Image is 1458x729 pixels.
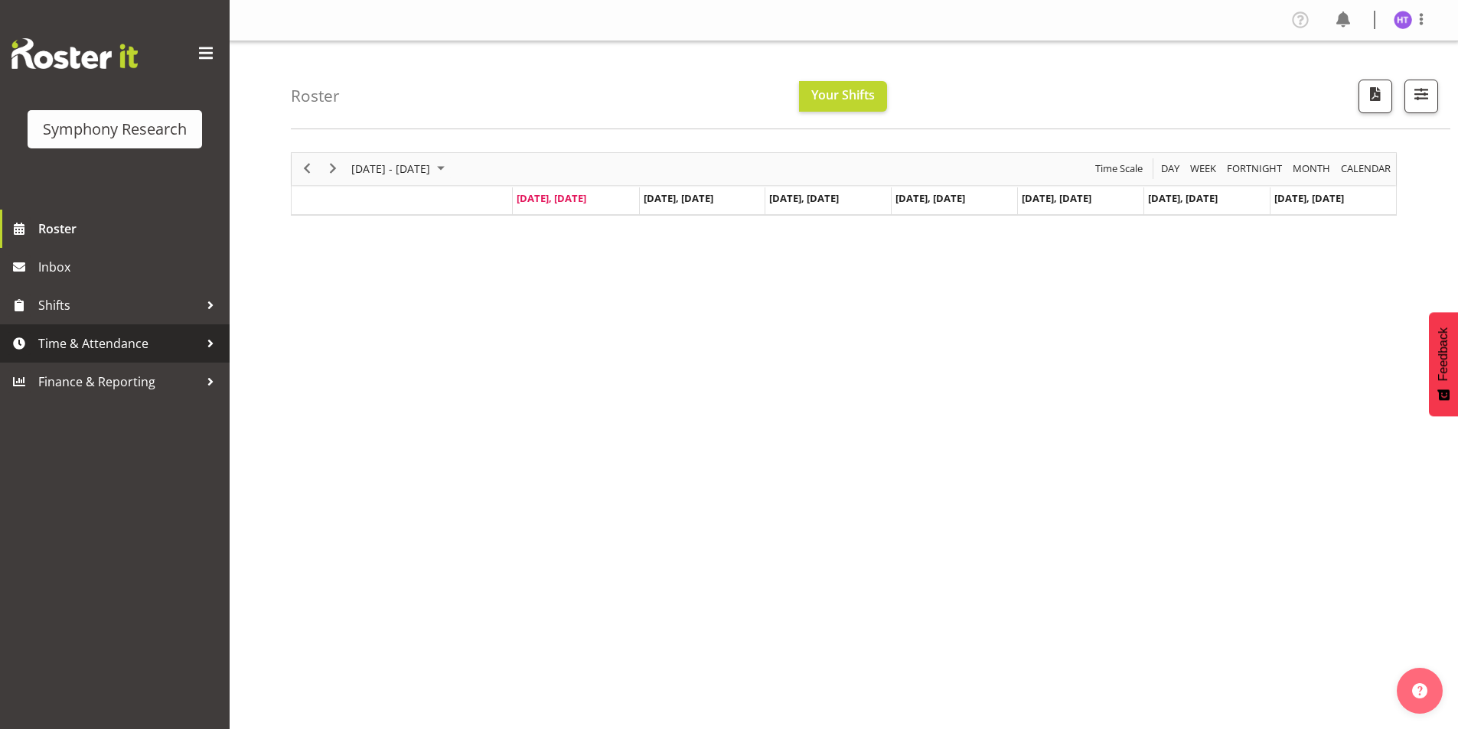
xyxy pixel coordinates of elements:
button: Timeline Month [1290,159,1333,178]
span: Finance & Reporting [38,370,199,393]
span: Fortnight [1225,159,1283,178]
button: Fortnight [1225,159,1285,178]
span: calendar [1339,159,1392,178]
h4: Roster [291,87,340,105]
span: [DATE], [DATE] [895,191,965,205]
span: [DATE], [DATE] [1022,191,1091,205]
img: hal-thomas1264.jpg [1394,11,1412,29]
div: previous period [294,153,320,185]
span: Shifts [38,294,199,317]
button: Time Scale [1093,159,1146,178]
button: Timeline Week [1188,159,1219,178]
div: Symphony Research [43,118,187,141]
span: Time & Attendance [38,332,199,355]
span: Month [1291,159,1332,178]
span: Week [1189,159,1218,178]
button: Month [1339,159,1394,178]
span: [DATE], [DATE] [644,191,713,205]
span: Feedback [1437,327,1450,381]
span: Time Scale [1094,159,1144,178]
span: Inbox [38,255,222,278]
button: Filter Shifts [1404,80,1438,113]
span: [DATE], [DATE] [1148,191,1218,205]
div: next period [320,153,346,185]
span: [DATE], [DATE] [517,191,586,205]
span: Day [1160,159,1181,178]
button: Timeline Day [1159,159,1182,178]
span: Your Shifts [811,86,875,103]
button: Next [323,159,344,178]
span: [DATE], [DATE] [1274,191,1344,205]
span: Roster [38,217,222,240]
div: Sep 29 - Oct 05, 2025 [346,153,454,185]
img: Rosterit website logo [11,38,138,69]
button: Your Shifts [799,81,887,112]
span: [DATE] - [DATE] [350,159,432,178]
img: help-xxl-2.png [1412,683,1427,698]
span: [DATE], [DATE] [769,191,839,205]
button: Feedback - Show survey [1429,312,1458,416]
button: Previous [297,159,318,178]
button: Download a PDF of the roster according to the set date range. [1359,80,1392,113]
div: Timeline Week of September 29, 2025 [291,152,1397,216]
button: September 2025 [349,159,452,178]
